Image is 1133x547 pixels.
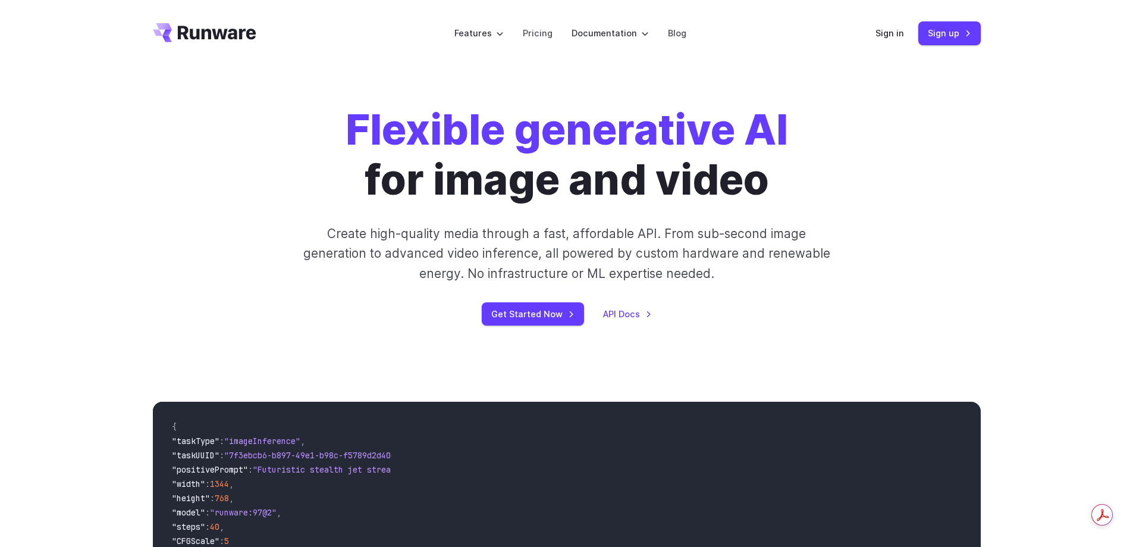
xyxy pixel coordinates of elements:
span: : [219,536,224,546]
span: { [172,421,177,432]
span: , [229,479,234,489]
span: : [248,464,253,475]
span: : [205,479,210,489]
label: Documentation [572,26,649,40]
span: , [229,493,234,504]
span: : [219,450,224,461]
span: 1344 [210,479,229,489]
span: "runware:97@2" [210,507,277,518]
span: 768 [215,493,229,504]
span: "steps" [172,521,205,532]
span: "positivePrompt" [172,464,248,475]
span: 5 [224,536,229,546]
a: API Docs [603,307,652,321]
a: Go to / [153,23,256,42]
span: : [219,436,224,446]
span: : [205,507,210,518]
span: , [277,507,281,518]
span: "model" [172,507,205,518]
a: Get Started Now [482,302,584,326]
p: Create high-quality media through a fast, affordable API. From sub-second image generation to adv... [302,224,831,283]
a: Sign in [875,26,904,40]
span: "height" [172,493,210,504]
span: : [205,521,210,532]
span: "width" [172,479,205,489]
a: Blog [668,26,686,40]
span: "imageInference" [224,436,300,446]
span: "taskUUID" [172,450,219,461]
h1: for image and video [346,105,788,205]
label: Features [454,26,504,40]
span: : [210,493,215,504]
span: "Futuristic stealth jet streaking through a neon-lit cityscape with glowing purple exhaust" [253,464,686,475]
span: , [219,521,224,532]
a: Pricing [523,26,553,40]
span: "7f3ebcb6-b897-49e1-b98c-f5789d2d40d7" [224,450,405,461]
span: "CFGScale" [172,536,219,546]
span: "taskType" [172,436,219,446]
span: 40 [210,521,219,532]
span: , [300,436,305,446]
a: Sign up [918,21,981,45]
strong: Flexible generative AI [346,104,788,155]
